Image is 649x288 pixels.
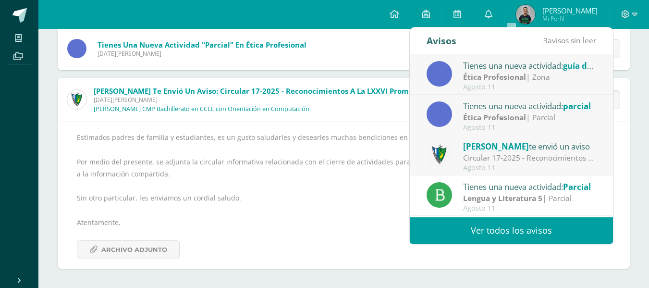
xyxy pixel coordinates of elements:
span: Archivo Adjunto [101,241,167,259]
div: | Zona [463,72,597,83]
div: Estimados padres de familia y estudiantes, es un gusto saludarles y desearles muchas bendiciones ... [77,131,611,259]
img: 9f174a157161b4ddbe12118a61fed988.png [427,142,452,167]
span: Parcial [563,181,591,192]
div: Tienes una nueva actividad: [463,59,597,72]
span: Mi Perfil [542,14,598,23]
div: Tienes una nueva actividad: [463,180,597,193]
div: Avisos [427,27,456,54]
span: Tienes una nueva actividad "parcial" En Ética Profesional [98,40,306,50]
span: parcial [563,100,591,112]
strong: Ética Profesional [463,72,526,82]
strong: Lengua y Literatura 5 [463,193,542,203]
a: Archivo Adjunto [77,240,180,259]
span: [DATE][PERSON_NAME] [94,96,522,104]
span: [DATE][PERSON_NAME] [98,50,306,58]
strong: Ética Profesional [463,112,526,123]
span: [PERSON_NAME] [463,141,529,152]
span: [PERSON_NAME] [542,6,598,15]
p: [PERSON_NAME] CMP Bachillerato en CCLL con Orientación en Computación [94,105,309,113]
div: Tienes una nueva actividad: [463,100,597,112]
span: [PERSON_NAME] te envió un aviso: Circular 17-2025 - Reconocimientos a la LXXVI Promoción - Evalua... [94,86,522,96]
div: Agosto 11 [463,164,597,172]
div: | Parcial [463,112,597,123]
div: Agosto 11 [463,204,597,213]
span: avisos sin leer [543,35,596,46]
div: Agosto 11 [463,124,597,132]
span: guía de aprendizaje 4 [563,60,648,71]
div: Agosto 11 [463,83,597,91]
img: 9f174a157161b4ddbe12118a61fed988.png [67,90,86,109]
div: te envió un aviso [463,140,597,152]
span: 3 [543,35,548,46]
div: Circular 17-2025 - Reconocimientos a la LXXVI Promoción - Evaluaciones de Unidad: Estimados padre... [463,152,597,163]
div: | Parcial [463,193,597,204]
img: 8c8227e158d39d8427a23b5ac134577f.png [516,5,535,24]
a: Ver todos los avisos [410,217,613,244]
